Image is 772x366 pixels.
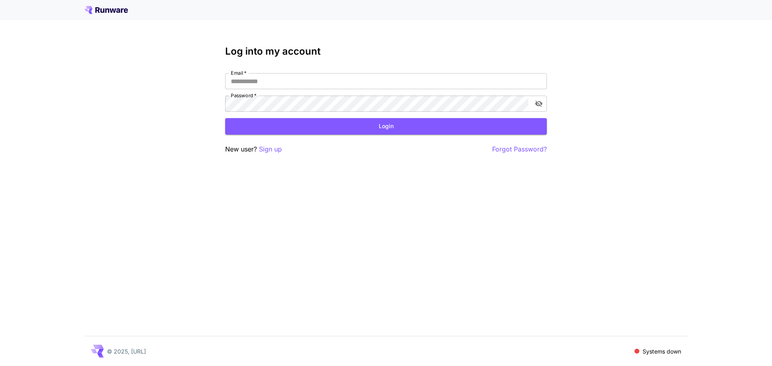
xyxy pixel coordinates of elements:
p: Systems down [643,347,681,356]
button: Forgot Password? [492,144,547,154]
label: Password [231,92,257,99]
button: Sign up [259,144,282,154]
button: Login [225,118,547,135]
h3: Log into my account [225,46,547,57]
p: © 2025, [URL] [107,347,146,356]
button: toggle password visibility [532,96,546,111]
p: New user? [225,144,282,154]
label: Email [231,70,246,76]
